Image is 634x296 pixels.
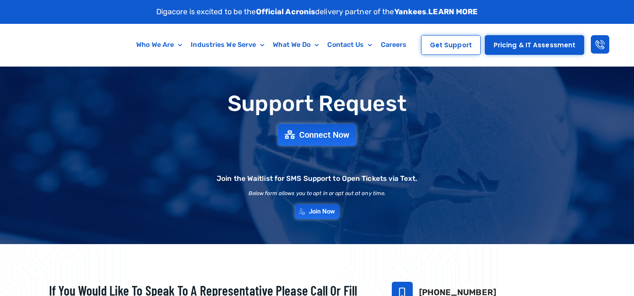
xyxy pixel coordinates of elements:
[428,7,478,16] a: LEARN MORE
[256,7,316,16] strong: Official Acronis
[14,28,94,62] img: Digacore logo 1
[269,35,323,54] a: What We Do
[485,35,584,55] a: Pricing & IT Assessment
[28,92,606,116] h1: Support Request
[127,35,416,54] nav: Menu
[156,6,478,18] p: Digacore is excited to be the delivery partner of the .
[377,35,411,54] a: Careers
[421,35,481,55] a: Get Support
[217,175,417,182] h2: Join the Waitlist for SMS Support to Open Tickets via Text.
[430,42,472,48] span: Get Support
[494,42,575,48] span: Pricing & IT Assessment
[299,131,349,139] span: Connect Now
[394,7,427,16] strong: Yankees
[132,35,186,54] a: Who We Are
[309,208,335,215] span: Join Now
[295,204,339,219] a: Join Now
[278,124,356,146] a: Connect Now
[186,35,269,54] a: Industries We Serve
[323,35,376,54] a: Contact Us
[248,190,386,196] h2: Below form allows you to opt in or opt out at any time.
